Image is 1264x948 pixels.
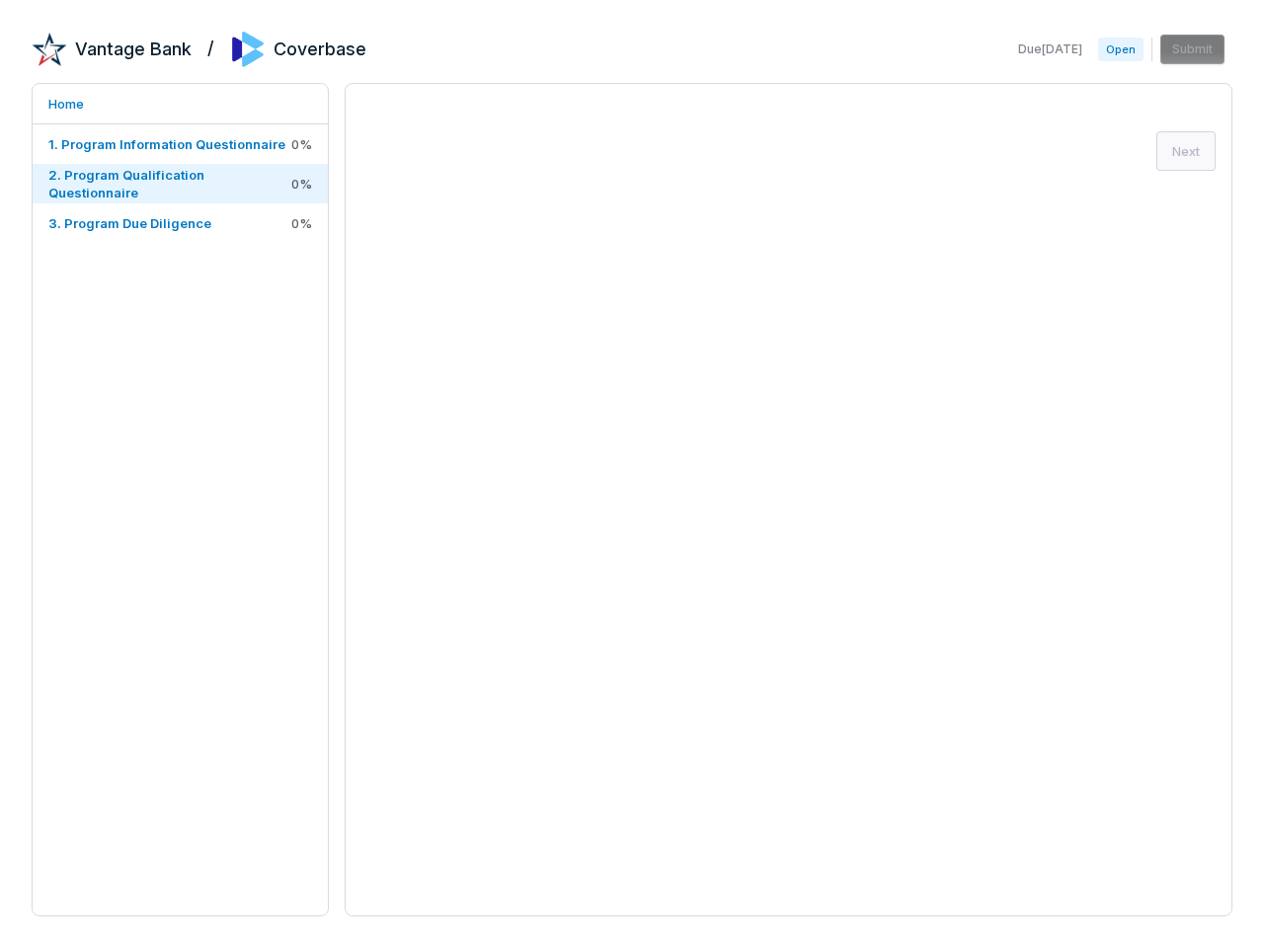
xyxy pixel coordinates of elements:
[274,37,366,62] h2: Coverbase
[48,136,285,152] span: 1. Program Information Questionnaire
[33,84,328,123] a: Home
[1018,41,1082,57] span: Due [DATE]
[33,203,328,243] a: 3. Program Due Diligence0%
[1098,38,1144,61] span: Open
[291,175,312,193] span: 0 %
[291,214,312,232] span: 0 %
[75,37,192,62] h2: Vantage Bank
[48,167,204,200] span: 2. Program Qualification Questionnaire
[33,124,328,164] a: 1. Program Information Questionnaire0%
[291,135,312,153] span: 0 %
[48,215,211,231] span: 3. Program Due Diligence
[207,32,214,61] h2: /
[33,164,328,203] a: 2. Program Qualification Questionnaire0%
